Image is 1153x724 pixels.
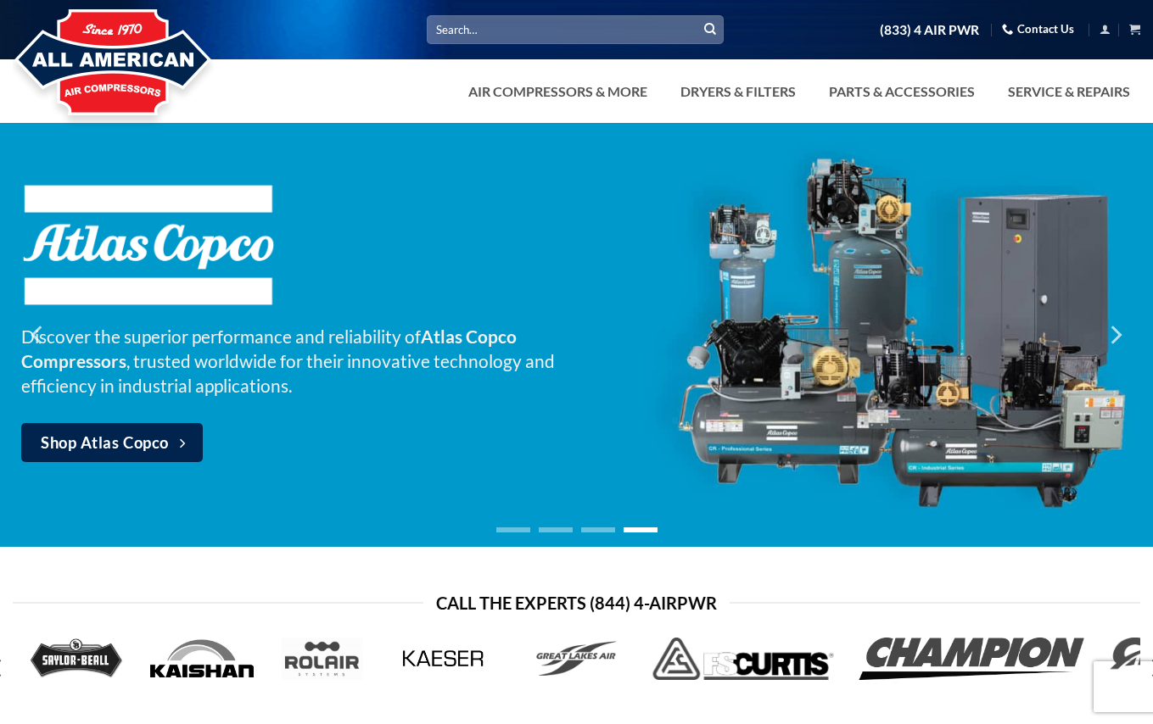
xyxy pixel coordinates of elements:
img: Atlas Copco Compressors [646,143,1153,526]
a: Parts & Accessories [819,75,985,109]
button: Submit [697,17,723,42]
p: Discover the superior performance and reliability of , trusted worldwide for their innovative tec... [21,324,577,398]
button: Previous [23,292,53,377]
a: Dryers & Filters [670,75,806,109]
a: Shop Atlas Copco [21,423,203,462]
button: Next [1100,292,1130,377]
li: Page dot 4 [624,527,658,532]
a: Service & Repairs [998,75,1140,109]
a: (833) 4 AIR PWR [880,15,979,45]
strong: Atlas Copco Compressors [21,326,517,371]
a: Contact Us [1002,16,1074,42]
a: View cart [1129,19,1140,40]
a: Air Compressors & More [458,75,658,109]
li: Page dot 3 [581,527,615,532]
input: Search… [427,15,724,43]
li: Page dot 1 [496,527,530,532]
span: Call the Experts (844) 4-AirPwr [436,589,717,616]
img: Atlas Copco Compressors [21,183,276,307]
li: Page dot 2 [539,527,573,532]
span: Shop Atlas Copco [41,431,169,455]
a: Login [1100,19,1111,40]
